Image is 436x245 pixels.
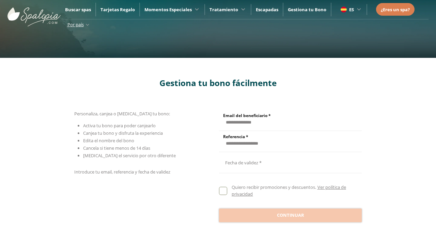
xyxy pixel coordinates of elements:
span: Continuar [277,212,304,219]
img: ImgLogoSpalopia.BvClDcEz.svg [7,1,61,27]
a: Buscar spas [65,6,91,13]
a: Escapadas [256,6,278,13]
a: Tarjetas Regalo [100,6,135,13]
span: Gestiona tu bono fácilmente [159,77,277,88]
span: Cancela si tiene menos de 14 días [83,145,150,151]
span: Edita el nombre del bono [83,137,134,144]
span: Canjea tu bono y disfruta la experiencia [83,130,163,136]
span: Personaliza, canjea o [MEDICAL_DATA] tu bono: [74,111,170,117]
a: ¿Eres un spa? [381,6,410,13]
span: [MEDICAL_DATA] el servicio por otro diferente [83,152,176,159]
span: Quiero recibir promociones y descuentos. [232,184,316,190]
span: Introduce tu email, referencia y fecha de validez [74,169,170,175]
button: Continuar [219,209,362,222]
a: Ver política de privacidad [232,184,346,197]
span: Activa tu bono para poder canjearlo [83,122,156,129]
span: Por país [67,21,84,28]
a: Gestiona tu Bono [288,6,326,13]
